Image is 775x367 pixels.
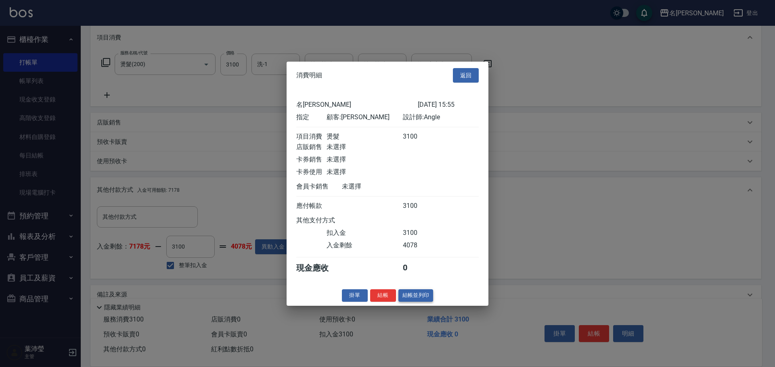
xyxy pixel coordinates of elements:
div: [DATE] 15:55 [418,101,479,109]
button: 返回 [453,68,479,83]
div: 卡券銷售 [296,156,327,164]
div: 指定 [296,113,327,122]
button: 結帳並列印 [398,289,434,302]
div: 應付帳款 [296,202,327,210]
div: 其他支付方式 [296,216,357,225]
div: 卡券使用 [296,168,327,176]
div: 未選擇 [327,143,402,151]
div: 3100 [403,229,433,237]
div: 燙髮 [327,133,402,141]
div: 未選擇 [327,156,402,164]
div: 3100 [403,133,433,141]
div: 名[PERSON_NAME] [296,101,418,109]
div: 會員卡銷售 [296,182,342,191]
div: 現金應收 [296,263,342,274]
button: 掛單 [342,289,368,302]
div: 扣入金 [327,229,402,237]
button: 結帳 [370,289,396,302]
div: 0 [403,263,433,274]
div: 項目消費 [296,133,327,141]
span: 消費明細 [296,71,322,79]
div: 4078 [403,241,433,250]
div: 未選擇 [327,168,402,176]
div: 設計師: Angle [403,113,479,122]
div: 顧客: [PERSON_NAME] [327,113,402,122]
div: 入金剩餘 [327,241,402,250]
div: 3100 [403,202,433,210]
div: 店販銷售 [296,143,327,151]
div: 未選擇 [342,182,418,191]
